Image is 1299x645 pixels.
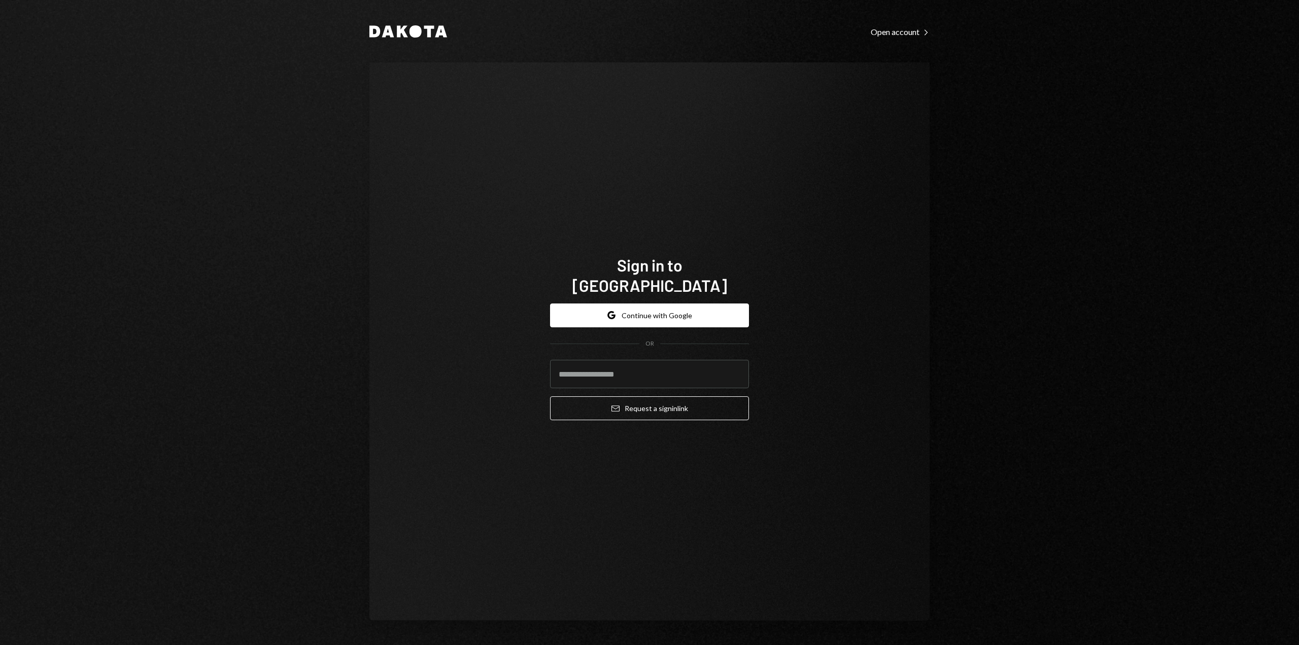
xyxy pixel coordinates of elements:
[550,396,749,420] button: Request a signinlink
[871,27,930,37] div: Open account
[871,26,930,37] a: Open account
[645,340,654,348] div: OR
[550,303,749,327] button: Continue with Google
[550,255,749,295] h1: Sign in to [GEOGRAPHIC_DATA]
